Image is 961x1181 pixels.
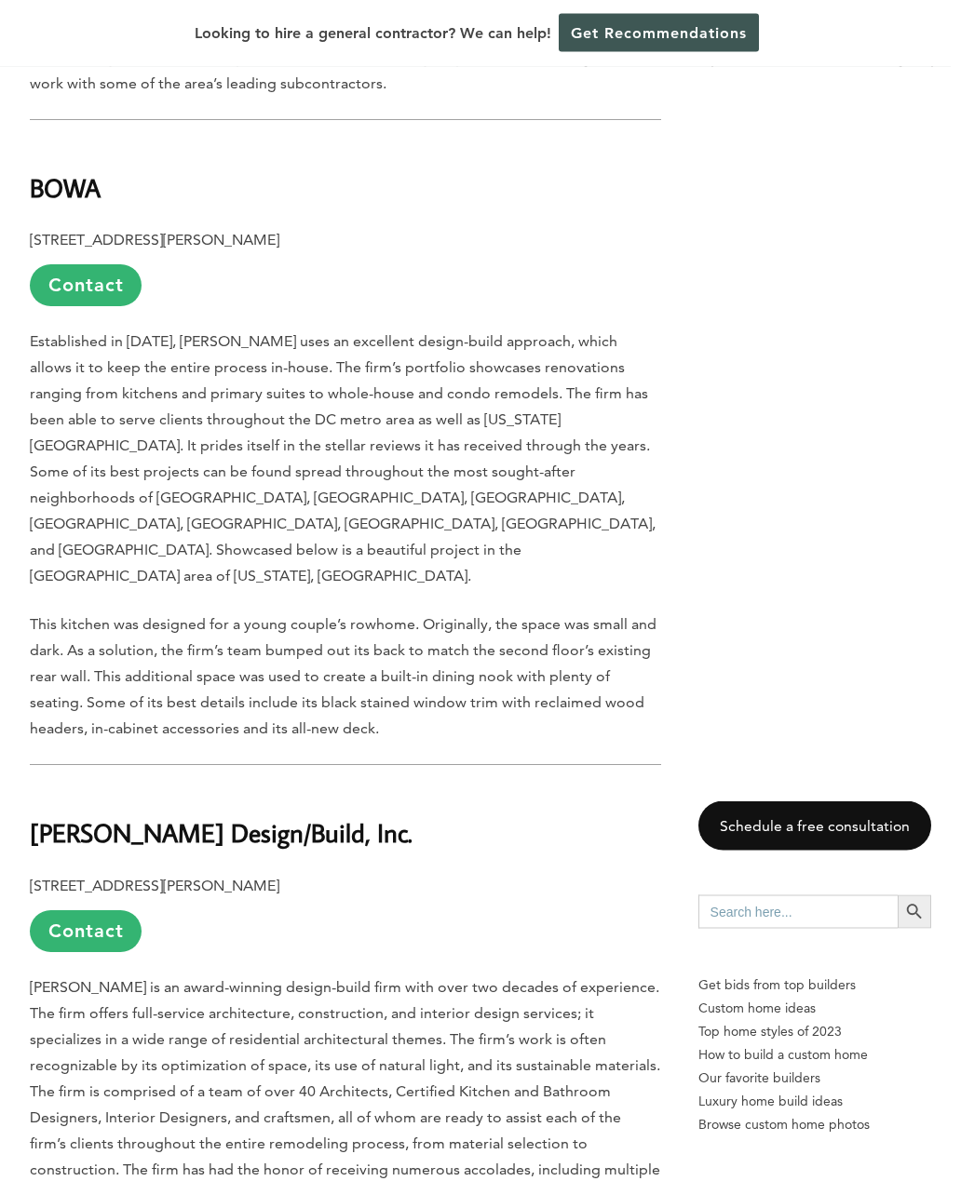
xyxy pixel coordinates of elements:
b: [STREET_ADDRESS][PERSON_NAME] [30,232,279,249]
a: Our favorite builders [698,1067,931,1090]
a: How to build a custom home [698,1043,931,1067]
a: Browse custom home photos [698,1113,931,1136]
b: BOWA [30,172,101,205]
b: [PERSON_NAME] Design/Build, Inc. [30,817,413,850]
p: Get bids from top builders [698,973,931,997]
a: Top home styles of 2023 [698,1020,931,1043]
a: Contact [30,265,142,307]
p: This kitchen was designed for a young couple’s rowhome. Originally, the space was small and dark.... [30,612,661,743]
input: Search here... [698,895,898,929]
a: Contact [30,911,142,953]
a: Schedule a free consultation [698,801,931,851]
svg: Search [904,902,925,922]
a: Luxury home build ideas [698,1090,931,1113]
span: Established in [DATE], [PERSON_NAME] uses an excellent design-build approach, which allows it to ... [30,333,656,585]
a: Get Recommendations [559,14,759,52]
b: [STREET_ADDRESS][PERSON_NAME] [30,878,279,895]
a: Custom home ideas [698,997,931,1020]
